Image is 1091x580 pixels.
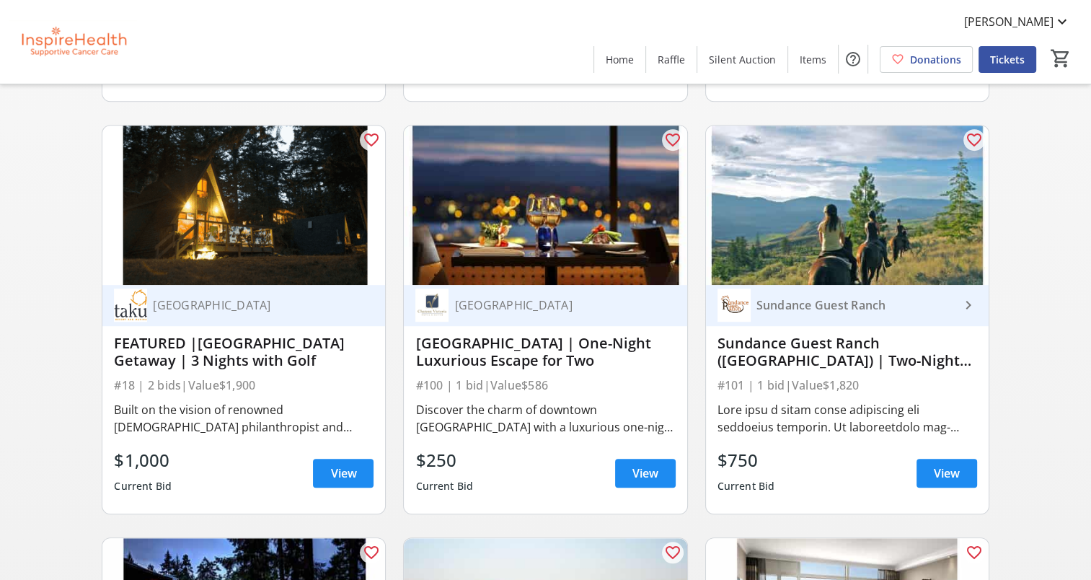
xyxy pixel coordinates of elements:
a: View [615,459,676,488]
div: [GEOGRAPHIC_DATA] | One-Night Luxurious Escape for Two [415,335,675,369]
mat-icon: favorite_outline [664,131,681,149]
mat-icon: favorite_outline [362,544,379,561]
mat-icon: favorite_outline [966,131,983,149]
button: Cart [1048,45,1074,71]
span: [PERSON_NAME] [964,13,1054,30]
a: Donations [880,46,973,73]
a: Silent Auction [697,46,787,73]
span: Silent Auction [709,52,776,67]
div: $250 [415,447,473,473]
div: Current Bid [114,473,172,499]
div: Current Bid [415,473,473,499]
div: [GEOGRAPHIC_DATA] [449,298,658,312]
span: Raffle [658,52,685,67]
img: Sundance Guest Ranch (Ashcroft) | Two-Night Getaway for 2 [706,126,989,285]
a: View [313,459,374,488]
div: Lore ipsu d sitam conse adipiscing eli seddoeius temporin. Ut laboreetdolo mag-aliquaeni adminimv... [717,401,977,436]
mat-icon: favorite_outline [664,544,681,561]
a: Items [788,46,838,73]
span: Donations [910,52,961,67]
div: Sundance Guest Ranch ([GEOGRAPHIC_DATA]) | Two-Night Getaway for 2 [717,335,977,369]
a: Tickets [979,46,1036,73]
div: Built on the vision of renowned [DEMOGRAPHIC_DATA] philanthropist and social innovator [PERSON_NA... [114,401,374,436]
div: $1,000 [114,447,172,473]
img: Sundance Guest Ranch [717,289,751,322]
a: Home [594,46,645,73]
mat-icon: favorite_outline [966,544,983,561]
div: $750 [717,447,775,473]
mat-icon: favorite_outline [362,131,379,149]
span: Items [800,52,826,67]
div: Discover the charm of downtown [GEOGRAPHIC_DATA] with a luxurious one-night stay in a spacious on... [415,401,675,436]
div: Current Bid [717,473,775,499]
img: Chateau Victoria Hotel & Suites | One-Night Luxurious Escape for Two [404,126,686,285]
img: InspireHealth Supportive Cancer Care's Logo [9,6,137,78]
div: Sundance Guest Ranch [751,298,960,312]
button: [PERSON_NAME] [953,10,1082,33]
img: FEATURED |Taku Resort Beachhouse Getaway | 3 Nights with Golf [102,126,385,285]
img: Taku Resort and Marina [114,289,147,322]
div: FEATURED |[GEOGRAPHIC_DATA] Getaway | 3 Nights with Golf [114,335,374,369]
mat-icon: keyboard_arrow_right [960,296,977,314]
a: Raffle [646,46,697,73]
span: View [632,465,658,482]
div: [GEOGRAPHIC_DATA] [147,298,356,312]
span: View [934,465,960,482]
div: #100 | 1 bid | Value $586 [415,375,675,395]
button: Help [839,45,867,74]
div: #18 | 2 bids | Value $1,900 [114,375,374,395]
span: Tickets [990,52,1025,67]
span: View [330,465,356,482]
a: View [916,459,977,488]
span: Home [606,52,634,67]
img: Chateau Victoria Hotel & Suites [415,289,449,322]
a: Sundance Guest RanchSundance Guest Ranch [706,285,989,326]
div: #101 | 1 bid | Value $1,820 [717,375,977,395]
